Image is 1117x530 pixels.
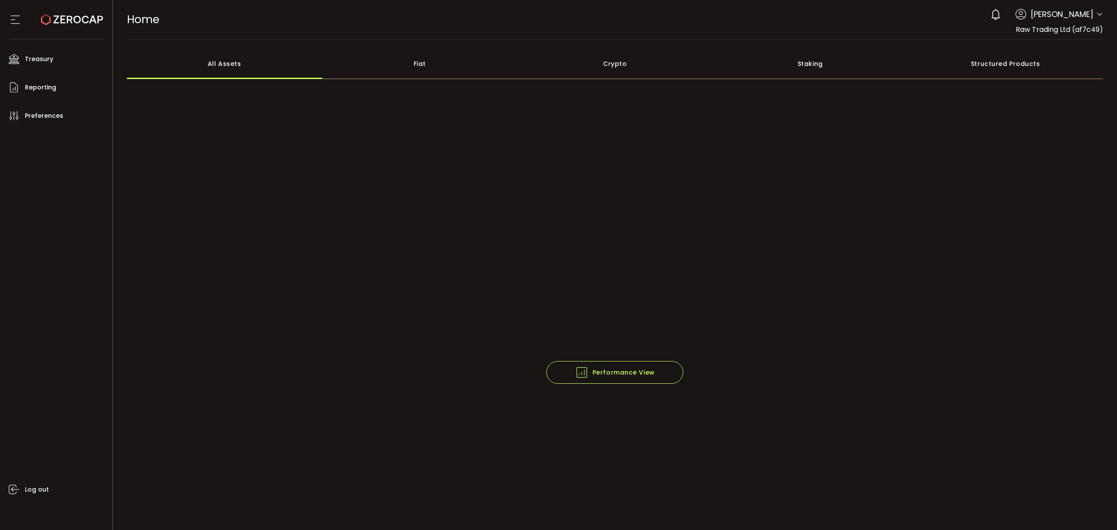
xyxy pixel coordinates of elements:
[127,48,322,79] div: All Assets
[127,12,159,27] span: Home
[517,48,713,79] div: Crypto
[25,483,49,496] span: Log out
[908,48,1103,79] div: Structured Products
[1031,8,1093,20] span: [PERSON_NAME]
[25,53,53,65] span: Treasury
[546,361,683,384] button: Performance View
[322,48,517,79] div: Fiat
[713,48,908,79] div: Staking
[25,110,63,122] span: Preferences
[575,366,655,379] span: Performance View
[1016,24,1103,34] span: Raw Trading Ltd (af7c49)
[25,81,56,94] span: Reporting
